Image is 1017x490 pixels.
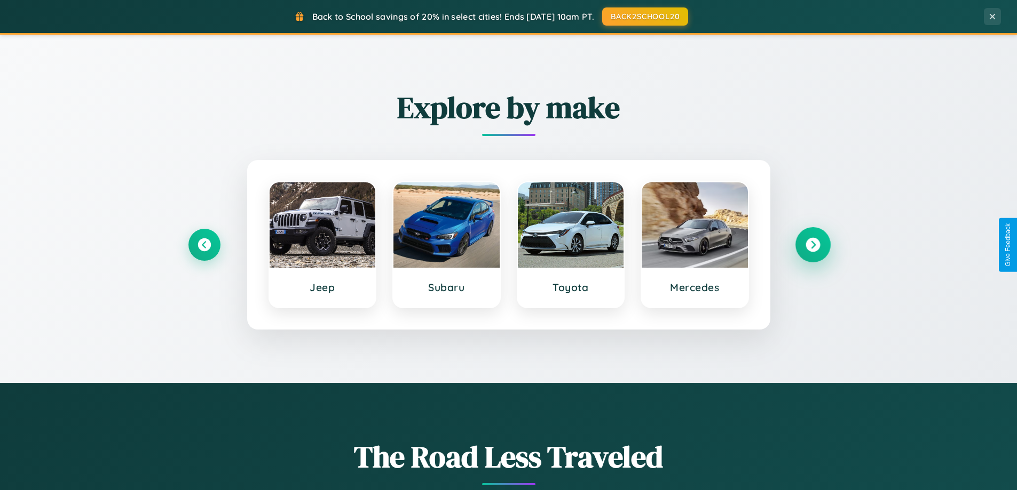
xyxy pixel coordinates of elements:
[188,436,829,477] h1: The Road Less Traveled
[1004,223,1012,267] div: Give Feedback
[602,7,688,26] button: BACK2SCHOOL20
[312,11,594,22] span: Back to School savings of 20% in select cities! Ends [DATE] 10am PT.
[529,281,613,294] h3: Toyota
[280,281,365,294] h3: Jeep
[652,281,737,294] h3: Mercedes
[188,87,829,128] h2: Explore by make
[404,281,489,294] h3: Subaru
